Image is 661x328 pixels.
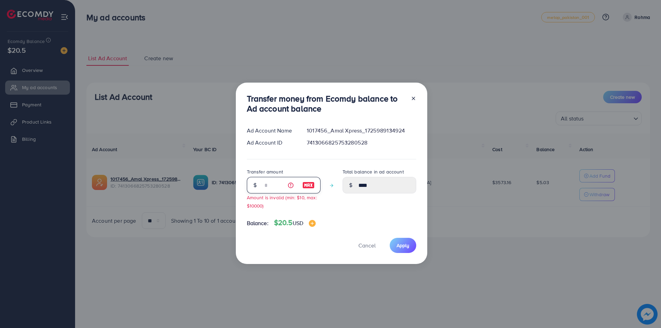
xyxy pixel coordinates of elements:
div: 1017456_Amal Xpress_1725989134924 [301,127,421,135]
small: Amount is invalid (min: $10, max: $10000) [247,194,317,209]
button: Apply [390,238,416,253]
h4: $20.5 [274,219,316,227]
button: Cancel [350,238,384,253]
label: Total balance in ad account [343,168,404,175]
label: Transfer amount [247,168,283,175]
span: USD [293,219,303,227]
div: 7413066825753280528 [301,139,421,147]
span: Cancel [358,242,376,249]
h3: Transfer money from Ecomdy balance to Ad account balance [247,94,405,114]
img: image [309,220,316,227]
div: Ad Account Name [241,127,302,135]
span: Balance: [247,219,269,227]
img: image [302,181,315,189]
div: Ad Account ID [241,139,302,147]
span: Apply [397,242,409,249]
